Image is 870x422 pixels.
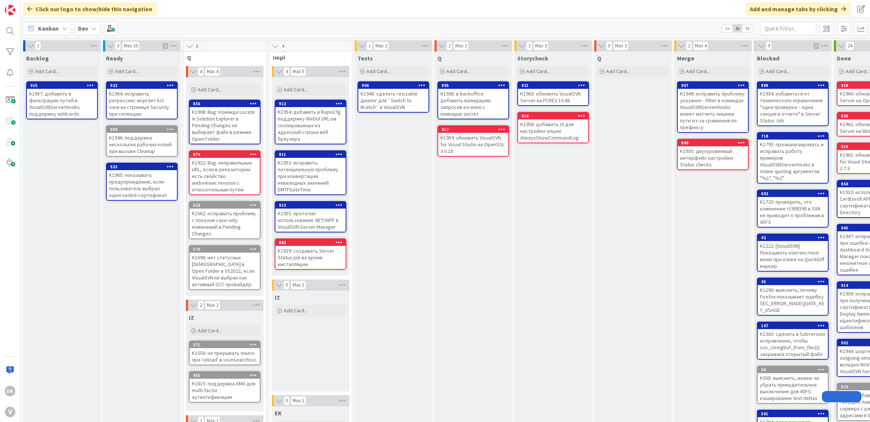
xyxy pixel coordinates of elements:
span: Add Card... [35,68,59,75]
div: 906K1948: сделать resizable диалог для `Switch to Branch` в VisualSVN [358,82,428,112]
div: 718K1795: проанализировать и исправить работу примеров VisualSVNServerHooks в плане quoting аргум... [758,133,828,183]
div: 874 [190,151,260,158]
div: 912 [279,101,346,106]
div: 38K938: выяснить, можно ли убрать принудительное выключение для VDFS кэширование text deltas [758,366,828,403]
div: 882 [279,240,346,245]
div: 907 [678,82,748,89]
div: 522 [190,202,260,209]
span: IZ [189,314,194,321]
b: Dev [78,25,88,32]
span: Kanban [38,24,59,33]
span: 9 [766,41,772,50]
div: K1934: избавиться от технического ограничения "одна проверка – одна секция в отчете" в Server Sta... [758,89,828,125]
div: 718 [761,134,828,139]
div: 895 [442,83,508,88]
div: 916K1958: добавить UI для настройки опции AlwaysShowCommandLog [518,113,588,143]
div: 907 [681,83,748,88]
div: Max 2 [455,44,467,48]
span: 1x [722,25,732,32]
div: 522K1662: исправить проблему с показом case-only изменений в Pending Changes [190,202,260,238]
div: 895K1938: в backoffice добавить валидацию запросов из www с помощью secret [438,82,508,119]
div: 371K1556: не прерывать поиск при 'reload' в vsvnsearchsvc [190,341,260,365]
div: 890 [678,140,748,146]
div: K1556: не прерывать поиск при 'reload' в vsvnsearchsvc [190,348,260,365]
div: K1222: [VisualSVN] Показывать контекстное меню при клике на QuickDiff маркер [758,241,828,271]
div: 882K1929: создавать Server Status job во время инсталляции [275,239,346,269]
div: 904K1946: поддержка нескольких рабочих копий при вызове Cleanup [107,126,177,156]
span: Add Card... [115,68,139,75]
span: Merge [677,54,694,62]
span: Add Card... [766,68,790,75]
span: 0 [284,396,290,405]
div: 915K1957: добавить в фильтрацию путей в VisualSVNServerHooks поддержку wildcards [27,82,97,119]
div: 917 [442,127,508,132]
span: Done [837,54,851,62]
div: K1696: нет статусных [DEMOGRAPHIC_DATA] в Open Folder в VS2022, если VisualSVN не выбран как акти... [190,253,260,289]
div: 921 [518,82,588,89]
div: 107 [761,323,828,328]
span: 2x [732,25,742,32]
div: 455K1615: поддержка AMA для multi-factor аутентификации [190,372,260,402]
div: 45 [758,278,828,285]
span: 1 [35,41,41,50]
span: Add Card... [686,68,710,75]
div: 455 [193,373,260,378]
div: 874 [193,152,260,157]
div: 904 [107,126,177,133]
div: 45K1290: выяснить, почему Firefox показывает ошибку SEC_ERROR_INADEQUATE_KEY_USAGE [758,278,828,315]
div: 913 [279,203,346,208]
div: 42 [761,235,828,240]
div: Max 4 [207,70,218,74]
div: 856K1908: Bug: Команда Locate in Solution Explorer в Pending Changes не выбирает файл в режиме Op... [190,100,260,144]
span: 0 [606,41,612,50]
span: Q [597,54,601,62]
div: 911 [275,151,346,158]
span: Add Card... [446,68,470,75]
div: 570 [190,246,260,253]
span: 3x [742,25,752,32]
span: 4 [284,67,290,76]
div: Max 4 [695,44,707,48]
div: 455 [190,372,260,379]
div: Max 2 [207,303,218,307]
div: 42 [758,234,828,241]
div: K1922: Bug: неправильные URL, если в репозитории есть свойство webviewer:revision с относительным... [190,158,260,194]
span: Add Card... [367,68,390,75]
span: 1 [367,41,372,50]
span: 4 [280,42,286,51]
div: 581 [758,410,828,417]
div: 907K1949: исправить проблему: указание --filter в командах VisualSVNServerHooks может матчить лиш... [678,82,748,132]
div: K1929: создавать Server Status job во время инсталляции [275,246,346,269]
div: K1290: выяснить, почему Firefox показывает ошибку SEC_ERROR_INADEQUATE_KEY_USAGE [758,285,828,315]
span: Add Card... [284,86,308,93]
span: EK [275,409,282,417]
div: 888K1934: избавиться от технического ограничения "одна проверка – одна секция в отчете" в Server ... [758,82,828,125]
div: 915 [30,83,97,88]
div: K1964: исправить регрессию: моргает list view на странице Security при селекции [107,89,177,119]
div: 890 [681,140,748,146]
span: Add Card... [526,68,550,75]
div: K1955: прототип использования .NET/WPF в VisualSVN Server Manager [275,209,346,232]
div: 371 [193,342,260,347]
span: 2 [446,41,452,50]
span: Q [437,54,442,62]
div: 912 [275,100,346,107]
div: Add and manage tabs by clicking [745,2,851,16]
div: K1615: поддержка AMA для multi-factor аутентификации [190,379,260,402]
div: 913 [275,202,346,209]
span: Add Card... [198,327,222,334]
div: 718 [758,133,828,140]
span: Add Card... [846,68,870,75]
div: K1946: поддержка нескольких рабочих копий при вызове Cleanup [107,133,177,156]
span: Ready [106,54,123,62]
div: K1959: обновить VisualSVN for Visual Studio на OpenSSL 3.0.18 [438,133,508,156]
div: 882 [275,239,346,246]
div: Max 3 [615,44,627,48]
div: 906 [358,82,428,89]
div: K1935: двухуровневый интерфейс настройки Status checks [678,146,748,169]
div: K1963: обновить VisualSVN Server на PCRE2 10.46 [518,89,588,105]
div: 856 [193,101,260,106]
div: 42K1222: [VisualSVN] Показывать контекстное меню при клике на QuickDiff маркер [758,234,828,271]
span: Blocked [757,54,779,62]
div: K1938: в backoffice добавить валидацию запросов из www с помощью secret [438,89,508,119]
